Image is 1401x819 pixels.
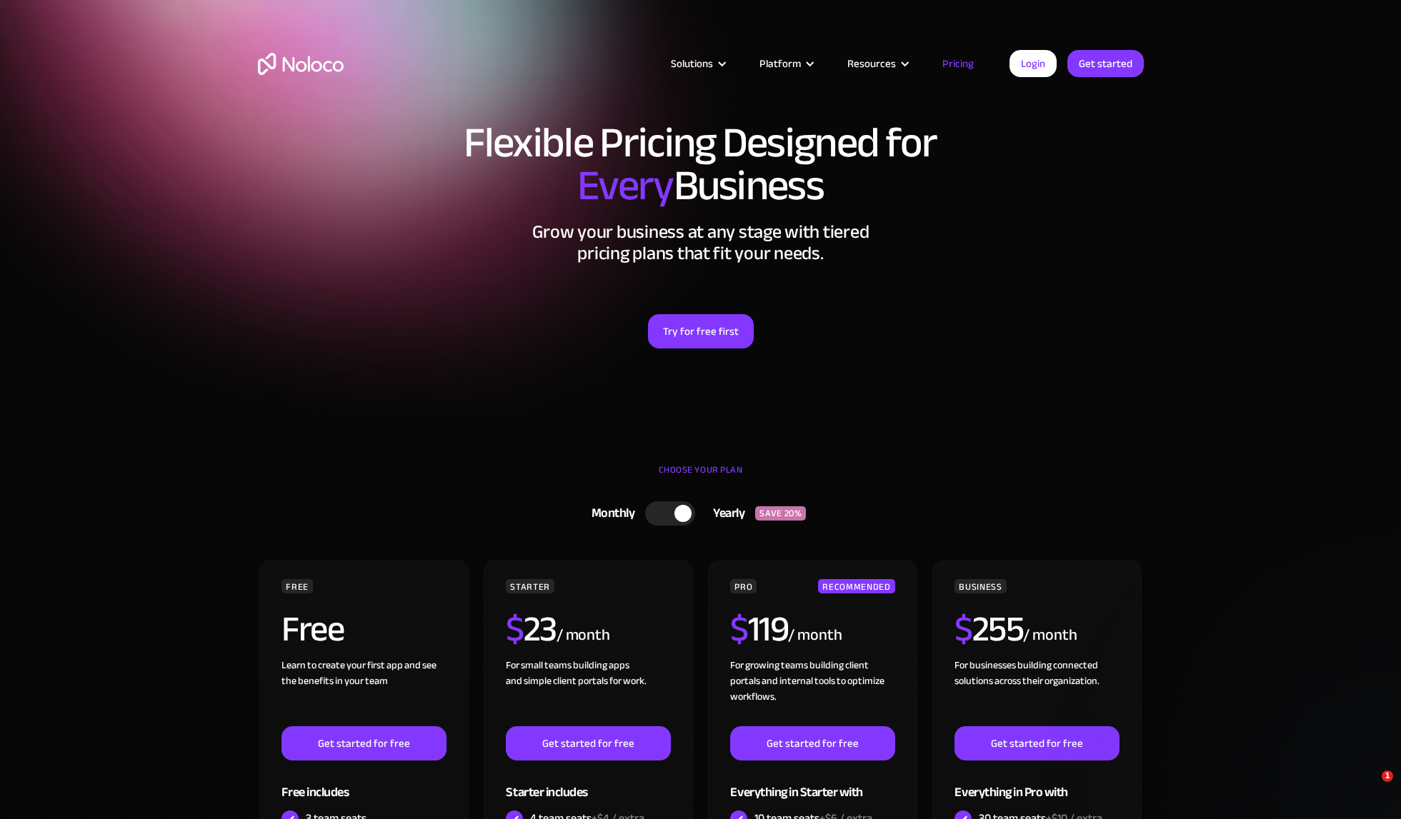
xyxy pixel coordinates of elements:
div: RECOMMENDED [818,579,894,593]
div: / month [1023,624,1077,647]
a: Pricing [924,54,992,73]
div: Resources [847,54,896,73]
h2: 23 [506,611,557,647]
a: Get started for free [506,726,670,760]
div: For growing teams building client portals and internal tools to optimize workflows. [730,658,894,726]
div: Everything in Pro with [954,760,1119,807]
h2: 255 [954,611,1023,647]
div: Starter includes [506,760,670,807]
div: Solutions [671,54,713,73]
div: STARTER [506,579,554,593]
h1: Flexible Pricing Designed for Business [258,121,1144,207]
div: Monthly [574,503,646,524]
div: / month [788,624,842,647]
span: $ [506,596,524,663]
h2: 119 [730,611,788,647]
a: Try for free first [648,314,754,348]
span: $ [730,596,748,663]
div: FREE [281,579,313,593]
div: Everything in Starter with [730,760,894,807]
div: For small teams building apps and simple client portals for work. ‍ [506,658,670,726]
iframe: Intercom live chat [1352,770,1387,805]
h2: Free [281,611,344,647]
div: Solutions [653,54,742,73]
a: Get started for free [281,726,446,760]
div: Platform [742,54,829,73]
div: / month [557,624,610,647]
div: For businesses building connected solutions across their organization. ‍ [954,658,1119,726]
div: CHOOSE YOUR PLAN [258,459,1144,495]
div: PRO [730,579,757,593]
div: Resources [829,54,924,73]
a: home [258,53,344,75]
h2: Grow your business at any stage with tiered pricing plans that fit your needs. [258,221,1144,264]
a: Login [1009,50,1057,77]
div: Yearly [695,503,755,524]
div: Learn to create your first app and see the benefits in your team ‍ [281,658,446,726]
span: Every [577,146,674,226]
div: BUSINESS [954,579,1006,593]
a: Get started for free [954,726,1119,760]
a: Get started for free [730,726,894,760]
div: Platform [759,54,801,73]
a: Get started [1067,50,1144,77]
div: Free includes [281,760,446,807]
span: 1 [1382,770,1393,782]
span: $ [954,596,972,663]
div: SAVE 20% [755,506,806,521]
